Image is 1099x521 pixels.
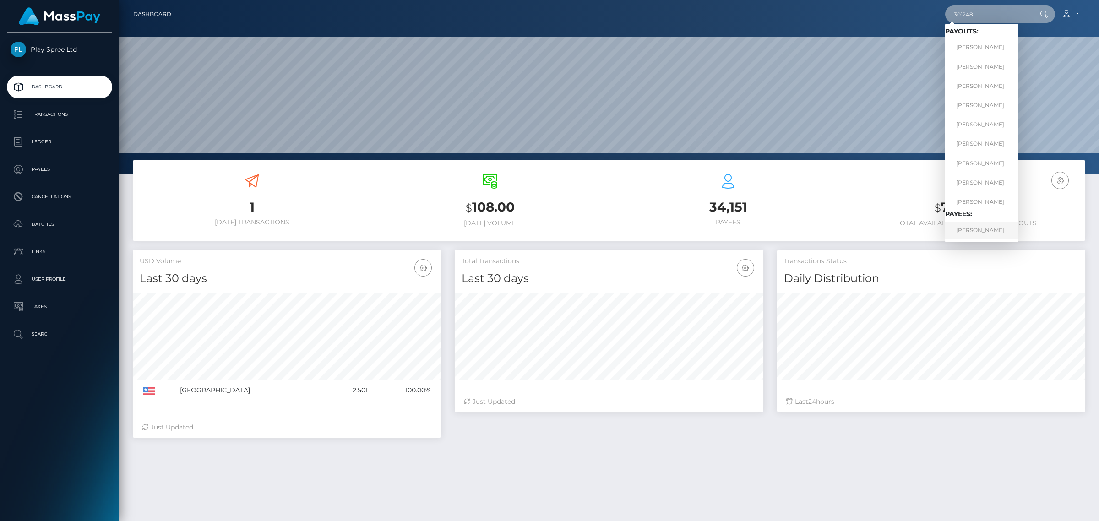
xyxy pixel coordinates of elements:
h6: [DATE] Volume [378,219,602,227]
a: [PERSON_NAME] [945,174,1018,191]
a: Dashboard [7,76,112,98]
a: Dashboard [133,5,171,24]
h6: Payees [616,218,840,226]
p: Cancellations [11,190,109,204]
h6: Total Available Balance for Payouts [854,219,1078,227]
a: [PERSON_NAME] [945,155,1018,172]
p: User Profile [11,272,109,286]
p: Transactions [11,108,109,121]
h3: 70,051.12 [854,198,1078,217]
a: [PERSON_NAME] [945,116,1018,133]
a: Transactions [7,103,112,126]
small: $ [466,201,472,214]
small: $ [935,201,941,214]
p: Links [11,245,109,259]
h4: Daily Distribution [784,271,1078,287]
span: 24 [808,397,816,406]
a: [PERSON_NAME] [945,58,1018,75]
p: Dashboard [11,80,109,94]
h4: Last 30 days [140,271,434,287]
p: Taxes [11,300,109,314]
h3: 108.00 [378,198,602,217]
a: [PERSON_NAME] [945,97,1018,114]
h5: Transactions Status [784,257,1078,266]
a: Payees [7,158,112,181]
a: [PERSON_NAME] [945,222,1018,239]
img: Play Spree Ltd [11,42,26,57]
a: [PERSON_NAME] [945,193,1018,210]
h6: Payees: [945,210,1018,218]
h5: Total Transactions [462,257,756,266]
a: Ledger [7,130,112,153]
div: Last hours [786,397,1076,407]
a: [PERSON_NAME] [945,136,1018,152]
a: User Profile [7,268,112,291]
p: Payees [11,163,109,176]
a: Taxes [7,295,112,318]
div: Just Updated [142,423,432,432]
h3: 1 [140,198,364,216]
h3: 34,151 [616,198,840,216]
input: Search... [945,5,1031,23]
a: Search [7,323,112,346]
p: Search [11,327,109,341]
a: Cancellations [7,185,112,208]
p: Ledger [11,135,109,149]
p: Batches [11,217,109,231]
span: Play Spree Ltd [7,45,112,54]
a: [PERSON_NAME] [945,77,1018,94]
div: Just Updated [464,397,754,407]
h4: Last 30 days [462,271,756,287]
h5: USD Volume [140,257,434,266]
a: [PERSON_NAME] [945,39,1018,56]
h6: Payouts: [945,27,1018,35]
a: Batches [7,213,112,236]
td: 100.00% [371,380,435,401]
img: US.png [143,387,155,395]
h6: [DATE] Transactions [140,218,364,226]
img: MassPay Logo [19,7,100,25]
td: [GEOGRAPHIC_DATA] [177,380,328,401]
td: 2,501 [328,380,371,401]
a: Links [7,240,112,263]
